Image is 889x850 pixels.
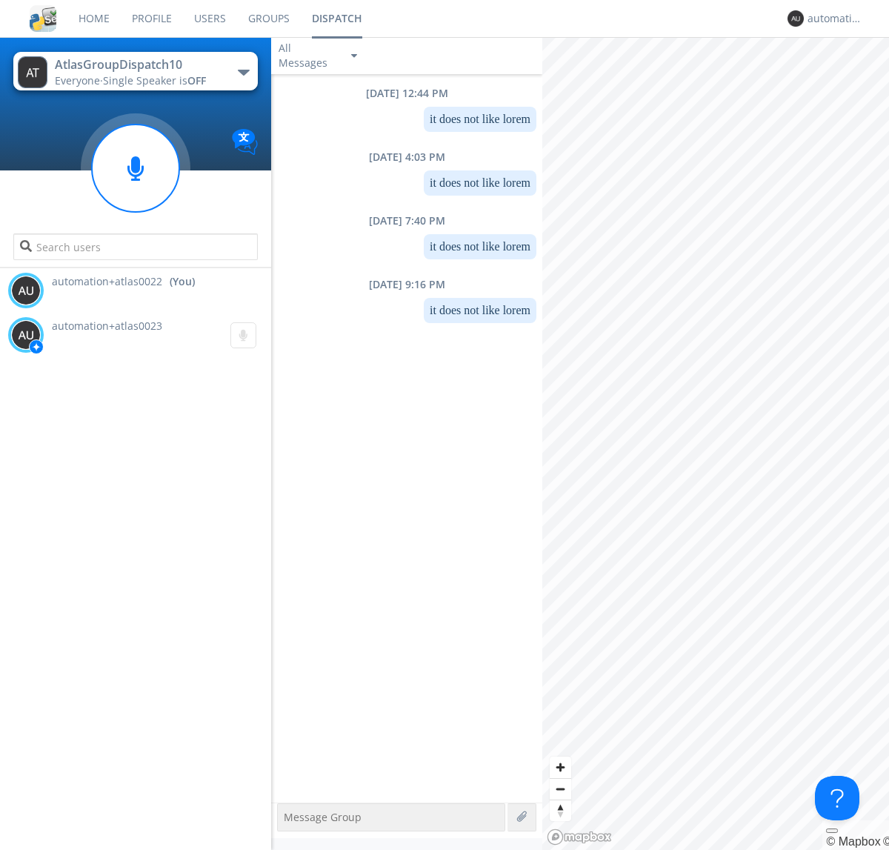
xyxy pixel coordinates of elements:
div: [DATE] 9:16 PM [271,277,542,292]
button: AtlasGroupDispatch10Everyone·Single Speaker isOFF [13,52,257,90]
img: cddb5a64eb264b2086981ab96f4c1ba7 [30,5,56,32]
button: Toggle attribution [826,829,838,833]
img: Translation enabled [232,129,258,155]
input: Search users [13,233,257,260]
div: automation+atlas0022 [808,11,863,26]
span: Zoom out [550,779,571,800]
span: Reset bearing to north [550,800,571,821]
iframe: Toggle Customer Support [815,776,859,820]
div: [DATE] 12:44 PM [271,86,542,101]
div: [DATE] 7:40 PM [271,213,542,228]
div: AtlasGroupDispatch10 [55,56,222,73]
div: [DATE] 4:03 PM [271,150,542,165]
dc-p: it does not like lorem [430,113,530,126]
div: (You) [170,274,195,289]
div: All Messages [279,41,338,70]
dc-p: it does not like lorem [430,176,530,190]
img: caret-down-sm.svg [351,54,357,58]
div: Everyone · [55,73,222,88]
button: Zoom out [550,778,571,800]
button: Reset bearing to north [550,800,571,821]
img: 373638.png [788,10,804,27]
a: Mapbox logo [547,829,612,846]
img: 373638.png [18,56,47,88]
img: 373638.png [11,276,41,305]
span: Single Speaker is [103,73,206,87]
a: Mapbox [826,835,880,848]
button: Zoom in [550,757,571,778]
span: automation+atlas0023 [52,319,162,333]
dc-p: it does not like lorem [430,304,530,317]
img: 373638.png [11,320,41,350]
dc-p: it does not like lorem [430,240,530,253]
span: OFF [187,73,206,87]
span: automation+atlas0022 [52,274,162,289]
